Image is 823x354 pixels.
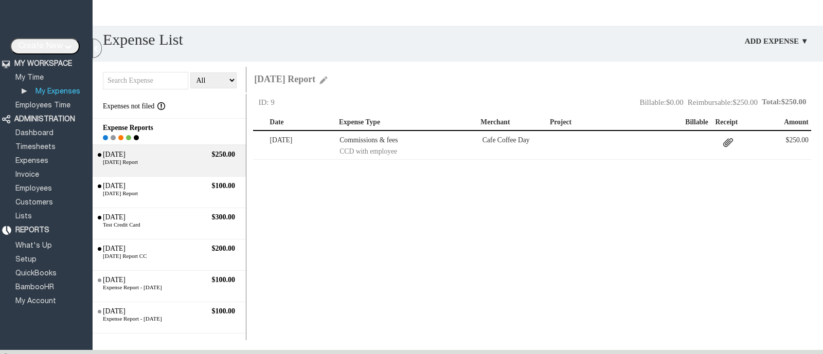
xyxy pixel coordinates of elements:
a: Timesheets [14,144,57,151]
div: [DATE] [101,182,184,190]
div: Expense Report - 28 Jul 2025 [98,315,241,322]
div: [DATE] [101,151,184,159]
div: Expense Reports [103,121,236,132]
span: Expenses not filed [103,102,154,110]
a: Add Expense ▼ [741,33,812,49]
input: Search Expense [103,72,188,89]
a: My Time [14,74,45,81]
img: exclamationCircle.png [154,102,165,110]
td: [DATE] [270,134,340,146]
a: BambooHR [14,284,56,291]
a: My Account [14,298,58,305]
img: Help [779,5,803,23]
div: 250.00 [184,151,235,159]
div: 100.00 [184,307,235,315]
div: August 10 Report [98,159,241,165]
div: 8 August Report [98,190,241,196]
span: $250.00 [781,98,807,106]
td: Cafe Coffee Day [479,134,549,146]
div: MY WORKSPACE [14,60,72,68]
a: Invoice [14,172,41,178]
div: Hide Menus [93,39,102,58]
div: Expense Report - 7 Aug 2025 [98,284,241,290]
a: Lists [14,213,33,220]
div: 300.00 [184,213,235,221]
div: August 9 Report CC [98,253,241,259]
a: What's Up [14,243,53,249]
div: Reimbursable: [688,97,762,102]
a: Employees [14,185,53,192]
span: $0.00 [666,98,684,106]
img: AttachmentIcon.png [719,134,737,152]
div: ADMINISTRATION [14,115,75,124]
div: ▶ [22,86,29,96]
div: Total: [762,97,811,102]
td: Commissions & fees [339,134,479,146]
td: $ [739,134,809,146]
a: REPORTS [14,227,51,234]
div: 100.00 [184,182,235,190]
a: My Expenses [34,88,82,95]
div: [DATE] [101,307,184,315]
div: Expense List [103,31,183,48]
a: Expenses [14,158,50,164]
input: Create New [10,38,80,54]
div: [DATE] [101,245,184,253]
div: [DATE] [101,213,184,221]
td: CCD with employee [339,146,808,157]
span: $250.00 [732,98,758,106]
div: 100.00 [184,276,235,284]
iframe: Opens a widget where you can find more information [741,323,796,349]
div: [DATE] [101,276,184,284]
span: 250.00 [789,136,808,144]
a: Employees Time [14,102,72,109]
a: Customers [14,199,55,206]
a: QuickBooks [14,270,58,277]
span: ID: 9 [258,98,274,106]
a: Dashboard [14,130,55,137]
div: Test Credit Card [98,221,241,228]
div: 200.00 [184,245,235,253]
a: Setup [14,256,38,263]
div: [DATE] Report [254,74,315,85]
div: Billable: [639,97,687,102]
